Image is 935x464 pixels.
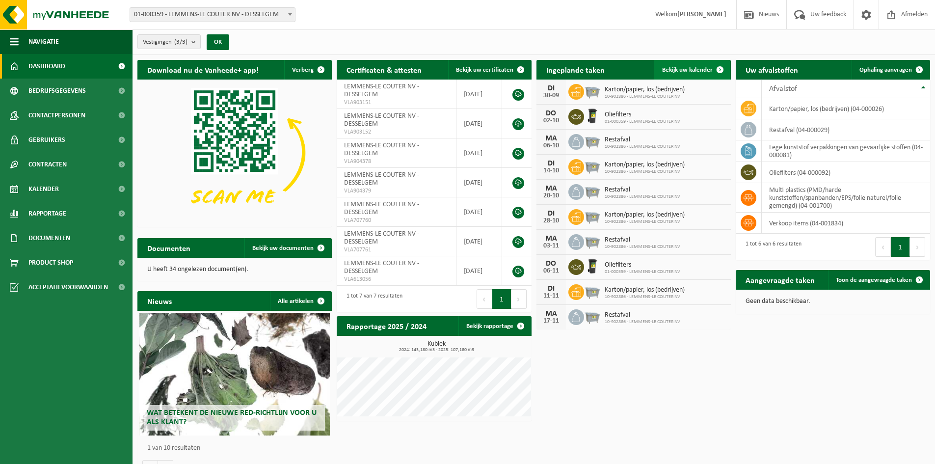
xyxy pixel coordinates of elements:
[605,269,680,275] span: 01-000359 - LEMMENS-LE COUTER NV
[252,245,314,251] span: Bekijk uw documenten
[28,103,85,128] span: Contactpersonen
[605,86,685,94] span: Karton/papier, los (bedrijven)
[605,94,685,100] span: 10-902886 - LEMMENS-LE COUTER NV
[28,54,65,79] span: Dashboard
[605,211,685,219] span: Karton/papier, los (bedrijven)
[456,80,503,109] td: [DATE]
[605,161,685,169] span: Karton/papier, los (bedrijven)
[342,288,402,310] div: 1 tot 7 van 7 resultaten
[456,109,503,138] td: [DATE]
[130,7,295,22] span: 01-000359 - LEMMENS-LE COUTER NV - DESSELGEM
[448,60,531,80] a: Bekijk uw certificaten
[28,128,65,152] span: Gebruikers
[344,128,448,136] span: VLA903152
[746,298,920,305] p: Geen data beschikbaar.
[541,260,561,268] div: DO
[736,270,825,289] h2: Aangevraagde taken
[762,162,930,183] td: oliefilters (04-000092)
[762,119,930,140] td: restafval (04-000029)
[137,60,268,79] h2: Download nu de Vanheede+ app!
[28,275,108,300] span: Acceptatievoorwaarden
[28,79,86,103] span: Bedrijfsgegevens
[28,250,73,275] span: Product Shop
[492,289,511,309] button: 1
[28,201,66,226] span: Rapportage
[605,119,680,125] span: 01-000359 - LEMMENS-LE COUTER NV
[762,213,930,234] td: verkoop items (04-001834)
[337,316,436,335] h2: Rapportage 2025 / 2024
[137,291,182,310] h2: Nieuws
[828,270,929,290] a: Toon de aangevraagde taken
[344,217,448,224] span: VLA707760
[605,194,680,200] span: 10-902886 - LEMMENS-LE COUTER NV
[541,310,561,318] div: MA
[605,319,680,325] span: 10-902886 - LEMMENS-LE COUTER NV
[762,140,930,162] td: lege kunststof verpakkingen van gevaarlijke stoffen (04-000081)
[584,183,601,199] img: WB-2500-GAL-GY-01
[891,237,910,257] button: 1
[605,111,680,119] span: Oliefilters
[541,285,561,293] div: DI
[292,67,314,73] span: Verberg
[541,185,561,192] div: MA
[859,67,912,73] span: Ophaling aanvragen
[28,152,67,177] span: Contracten
[541,160,561,167] div: DI
[458,316,531,336] a: Bekijk rapportage
[344,83,419,98] span: LEMMENS-LE COUTER NV - DESSELGEM
[910,237,925,257] button: Next
[137,238,200,257] h2: Documenten
[344,246,448,254] span: VLA707761
[147,266,322,273] p: U heeft 34 ongelezen document(en).
[456,256,503,286] td: [DATE]
[605,286,685,294] span: Karton/papier, los (bedrijven)
[605,136,680,144] span: Restafval
[344,187,448,195] span: VLA904379
[762,98,930,119] td: karton/papier, los (bedrijven) (04-000026)
[344,99,448,107] span: VLA903151
[875,237,891,257] button: Previous
[541,92,561,99] div: 30-09
[584,208,601,224] img: WB-2500-GAL-GY-01
[605,261,680,269] span: Oliefilters
[605,236,680,244] span: Restafval
[541,192,561,199] div: 20-10
[836,277,912,283] span: Toon de aangevraagde taken
[736,60,808,79] h2: Uw afvalstoffen
[605,294,685,300] span: 10-902886 - LEMMENS-LE COUTER NV
[143,35,187,50] span: Vestigingen
[541,293,561,300] div: 11-11
[139,313,330,436] a: Wat betekent de nieuwe RED-richtlijn voor u als klant?
[605,244,680,250] span: 10-902886 - LEMMENS-LE COUTER NV
[605,311,680,319] span: Restafval
[456,197,503,227] td: [DATE]
[477,289,492,309] button: Previous
[769,85,797,93] span: Afvalstof
[605,144,680,150] span: 10-902886 - LEMMENS-LE COUTER NV
[584,308,601,325] img: WB-2500-GAL-GY-01
[147,409,317,426] span: Wat betekent de nieuwe RED-richtlijn voor u als klant?
[605,219,685,225] span: 10-902886 - LEMMENS-LE COUTER NV
[654,60,730,80] a: Bekijk uw kalender
[28,177,59,201] span: Kalender
[456,67,513,73] span: Bekijk uw certificaten
[741,236,801,258] div: 1 tot 6 van 6 resultaten
[584,158,601,174] img: WB-2500-GAL-GY-01
[852,60,929,80] a: Ophaling aanvragen
[207,34,229,50] button: OK
[584,283,601,300] img: WB-2500-GAL-GY-01
[344,201,419,216] span: LEMMENS-LE COUTER NV - DESSELGEM
[541,109,561,117] div: DO
[270,291,331,311] a: Alle artikelen
[541,235,561,243] div: MA
[541,318,561,325] div: 17-11
[174,39,187,45] count: (3/3)
[342,348,531,353] span: 2024: 143,180 m3 - 2025: 107,180 m3
[541,268,561,274] div: 06-11
[511,289,527,309] button: Next
[344,142,419,157] span: LEMMENS-LE COUTER NV - DESSELGEM
[344,158,448,165] span: VLA904378
[344,112,419,128] span: LEMMENS-LE COUTER NV - DESSELGEM
[541,167,561,174] div: 14-10
[584,233,601,249] img: WB-2500-GAL-GY-01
